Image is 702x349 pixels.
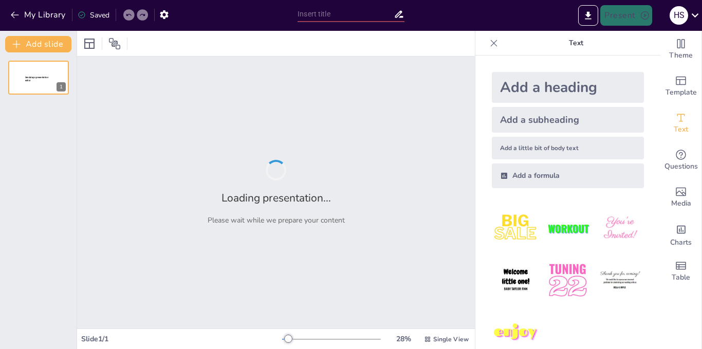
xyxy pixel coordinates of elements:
div: h s [670,6,688,25]
span: Sendsteps presentation editor [25,76,48,82]
p: Please wait while we prepare your content [208,215,345,225]
span: Position [108,38,121,50]
div: Add text boxes [660,105,701,142]
div: Layout [81,35,98,52]
button: Export to PowerPoint [578,5,598,26]
div: 28 % [391,334,416,344]
img: 4.jpeg [492,256,540,304]
button: Present [600,5,652,26]
div: Add a subheading [492,107,644,133]
div: 1 [8,61,69,95]
button: Add slide [5,36,71,52]
img: 2.jpeg [544,205,592,252]
div: Add a formula [492,163,644,188]
span: Media [671,198,691,209]
div: Add a table [660,253,701,290]
span: Template [666,87,697,98]
span: Table [672,272,690,283]
div: 1 [57,82,66,91]
p: Text [502,31,650,56]
span: Theme [669,50,693,61]
div: Saved [78,10,109,20]
span: Text [674,124,688,135]
div: Add a little bit of body text [492,137,644,159]
h2: Loading presentation... [221,191,331,205]
div: Add images, graphics, shapes or video [660,179,701,216]
button: My Library [8,7,70,23]
button: h s [670,5,688,26]
img: 3.jpeg [596,205,644,252]
div: Change the overall theme [660,31,701,68]
img: 5.jpeg [544,256,592,304]
div: Slide 1 / 1 [81,334,282,344]
div: Add a heading [492,72,644,103]
div: Get real-time input from your audience [660,142,701,179]
img: 6.jpeg [596,256,644,304]
span: Single View [433,335,469,343]
div: Add ready made slides [660,68,701,105]
img: 1.jpeg [492,205,540,252]
div: Add charts and graphs [660,216,701,253]
span: Charts [670,237,692,248]
input: Insert title [298,7,394,22]
span: Questions [664,161,698,172]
